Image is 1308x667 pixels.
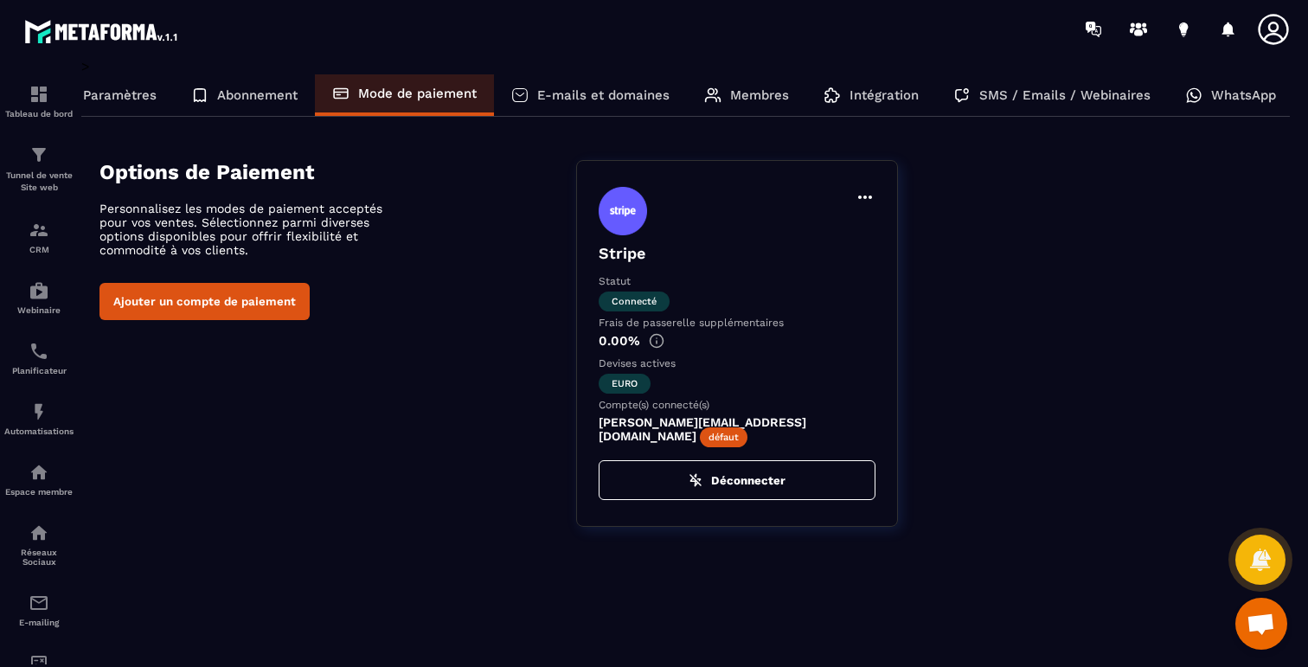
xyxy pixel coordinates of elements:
img: automations [29,462,49,483]
img: social-network [29,523,49,543]
p: WhatsApp [1211,87,1276,103]
p: Réseaux Sociaux [4,548,74,567]
a: automationsautomationsEspace membre [4,449,74,510]
p: SMS / Emails / Webinaires [979,87,1151,103]
button: Déconnecter [599,460,875,500]
img: formation [29,144,49,165]
p: Personnalisez les modes de paiement acceptés pour vos ventes. Sélectionnez parmi diverses options... [99,202,402,257]
a: formationformationTunnel de vente Site web [4,131,74,207]
p: Tableau de bord [4,109,74,119]
img: info-gr.5499bf25.svg [649,333,664,349]
p: Statut [599,275,875,287]
p: Paramètres [83,87,157,103]
img: zap-off.84e09383.svg [689,473,702,487]
a: formationformationTableau de bord [4,71,74,131]
img: stripe.9bed737a.svg [599,187,647,235]
p: Planificateur [4,366,74,375]
p: Intégration [850,87,919,103]
img: email [29,593,49,613]
p: E-mails et domaines [537,87,670,103]
p: Compte(s) connecté(s) [599,399,875,411]
p: Abonnement [217,87,298,103]
div: > [81,58,1291,553]
p: CRM [4,245,74,254]
img: formation [29,220,49,241]
a: schedulerschedulerPlanificateur [4,328,74,388]
span: défaut [700,427,747,447]
p: Stripe [599,244,875,262]
span: Connecté [599,292,670,311]
p: 0.00% [599,333,875,349]
p: Tunnel de vente Site web [4,170,74,194]
img: logo [24,16,180,47]
a: automationsautomationsWebinaire [4,267,74,328]
img: automations [29,401,49,422]
a: formationformationCRM [4,207,74,267]
span: euro [599,374,651,394]
p: [PERSON_NAME][EMAIL_ADDRESS][DOMAIN_NAME] [599,415,875,443]
div: Ouvrir le chat [1235,598,1287,650]
p: Devises actives [599,357,875,369]
a: automationsautomationsAutomatisations [4,388,74,449]
p: E-mailing [4,618,74,627]
p: Webinaire [4,305,74,315]
img: formation [29,84,49,105]
p: Espace membre [4,487,74,497]
p: Frais de passerelle supplémentaires [599,317,875,329]
a: social-networksocial-networkRéseaux Sociaux [4,510,74,580]
a: emailemailE-mailing [4,580,74,640]
p: Mode de paiement [358,86,477,101]
button: Ajouter un compte de paiement [99,283,310,320]
p: Membres [730,87,789,103]
img: automations [29,280,49,301]
h4: Options de Paiement [99,160,576,184]
img: scheduler [29,341,49,362]
p: Automatisations [4,426,74,436]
